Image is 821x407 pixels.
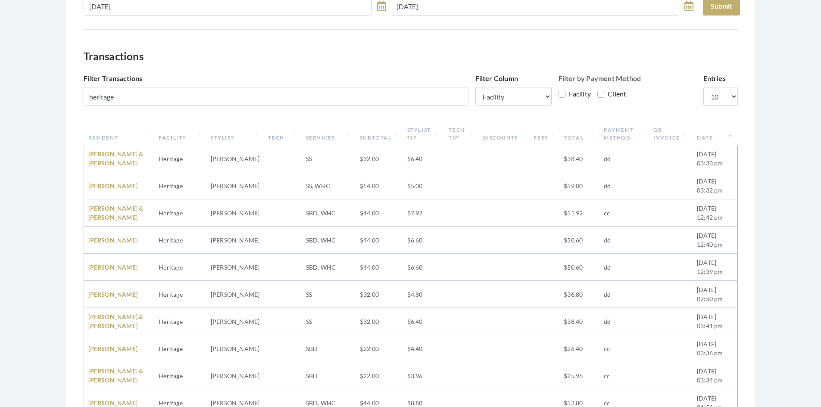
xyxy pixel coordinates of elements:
td: [PERSON_NAME] [206,308,264,335]
h3: Transactions [84,50,738,63]
td: [PERSON_NAME] [206,362,264,389]
td: $44.00 [356,254,403,281]
td: cc [599,335,649,362]
td: SS [302,308,356,335]
td: $6.60 [403,254,445,281]
td: Heritage [154,308,206,335]
td: [PERSON_NAME] [206,172,264,199]
th: QB Invoice: activate to sort column ascending [649,123,693,145]
td: [DATE] 07:50 pm [693,281,737,308]
td: $36.80 [559,281,599,308]
td: cc [599,199,649,227]
td: [DATE] 12:39 pm [693,254,737,281]
td: dd [599,281,649,308]
td: $6.60 [403,227,445,254]
label: Filter Transactions [84,73,143,84]
td: Heritage [154,281,206,308]
strong: Filter by Payment Method [559,74,641,82]
td: SBD, WHC [302,254,356,281]
td: $22.00 [356,362,403,389]
td: [PERSON_NAME] [206,227,264,254]
td: $26.40 [559,335,599,362]
td: [PERSON_NAME] [206,199,264,227]
td: [DATE] 12:42 pm [693,199,737,227]
td: $32.00 [356,145,403,172]
a: [PERSON_NAME] [88,345,138,352]
a: [PERSON_NAME] [88,236,138,244]
td: $6.40 [403,145,445,172]
td: [DATE] 03:33 pm [693,145,737,172]
td: $51.92 [559,199,599,227]
a: [PERSON_NAME] [88,399,138,407]
td: Heritage [154,335,206,362]
th: Date: activate to sort column ascending [693,123,737,145]
label: Client [597,89,626,99]
td: Heritage [154,199,206,227]
th: Tech Tip: activate to sort column ascending [444,123,478,145]
td: dd [599,172,649,199]
td: SS [302,145,356,172]
th: Total: activate to sort column ascending [559,123,599,145]
td: $25.96 [559,362,599,389]
td: $4.80 [403,281,445,308]
td: SS [302,281,356,308]
td: $54.00 [356,172,403,199]
th: Services: activate to sort column ascending [302,123,356,145]
input: Filter... [84,87,468,106]
td: [DATE] 03:32 pm [693,172,737,199]
td: [DATE] 03:36 pm [693,335,737,362]
td: $5.00 [403,172,445,199]
td: [PERSON_NAME] [206,335,264,362]
td: $3.96 [403,362,445,389]
a: [PERSON_NAME] & [PERSON_NAME] [88,313,144,329]
label: Filter Column [475,73,518,84]
td: SBD [302,335,356,362]
label: Entries [703,73,726,84]
th: Tech: activate to sort column ascending [264,123,301,145]
th: Fees: activate to sort column ascending [529,123,559,145]
td: Heritage [154,227,206,254]
th: Resident: activate to sort column ascending [84,123,155,145]
td: $22.00 [356,335,403,362]
td: [PERSON_NAME] [206,254,264,281]
td: Heritage [154,172,206,199]
td: $32.00 [356,308,403,335]
td: $44.00 [356,199,403,227]
td: cc [599,362,649,389]
td: $38.40 [559,308,599,335]
td: Heritage [154,362,206,389]
td: $32.00 [356,281,403,308]
td: SS, WHC [302,172,356,199]
label: Facility [559,89,591,99]
td: dd [599,308,649,335]
a: [PERSON_NAME] & [PERSON_NAME] [88,150,144,167]
td: [DATE] 12:40 pm [693,227,737,254]
td: SBD, WHC [302,199,356,227]
a: [PERSON_NAME] [88,182,138,190]
th: Discounts: activate to sort column ascending [478,123,529,145]
td: SBD [302,362,356,389]
td: $4.40 [403,335,445,362]
td: $50.60 [559,227,599,254]
td: Heritage [154,145,206,172]
th: Facility: activate to sort column ascending [154,123,206,145]
td: dd [599,254,649,281]
td: $7.92 [403,199,445,227]
th: Stylist: activate to sort column ascending [206,123,264,145]
td: [DATE] 03:41 pm [693,308,737,335]
td: [DATE] 03:34 pm [693,362,737,389]
td: SBD, WHC [302,227,356,254]
td: dd [599,145,649,172]
a: [PERSON_NAME] [88,264,138,271]
th: Stylist Tip: activate to sort column ascending [403,123,445,145]
td: $6.40 [403,308,445,335]
td: Heritage [154,254,206,281]
th: Subtotal: activate to sort column ascending [356,123,403,145]
a: [PERSON_NAME] & [PERSON_NAME] [88,205,144,221]
a: [PERSON_NAME] [88,291,138,298]
td: dd [599,227,649,254]
td: $38.40 [559,145,599,172]
td: $44.00 [356,227,403,254]
td: $50.60 [559,254,599,281]
th: Payment Method: activate to sort column ascending [599,123,649,145]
